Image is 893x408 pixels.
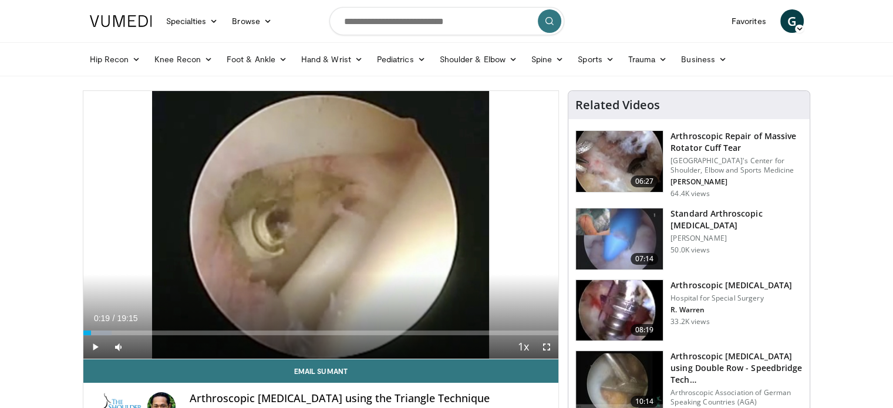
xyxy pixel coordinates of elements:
[113,313,115,323] span: /
[107,335,130,359] button: Mute
[631,396,659,407] span: 10:14
[83,331,559,335] div: Progress Bar
[511,335,535,359] button: Playback Rate
[575,130,803,198] a: 06:27 Arthroscopic Repair of Massive Rotator Cuff Tear [GEOGRAPHIC_DATA]'s Center for Shoulder, E...
[621,48,675,71] a: Trauma
[90,15,152,27] img: VuMedi Logo
[190,392,549,405] h4: Arthroscopic [MEDICAL_DATA] using the Triangle Technique
[576,208,663,269] img: 38854_0000_3.png.150x105_q85_crop-smart_upscale.jpg
[631,324,659,336] span: 08:19
[147,48,220,71] a: Knee Recon
[575,98,660,112] h4: Related Videos
[329,7,564,35] input: Search topics, interventions
[670,208,803,231] h3: Standard Arthroscopic [MEDICAL_DATA]
[83,335,107,359] button: Play
[670,305,792,315] p: R. Warren
[670,234,803,243] p: [PERSON_NAME]
[370,48,433,71] a: Pediatrics
[670,279,792,291] h3: Arthroscopic [MEDICAL_DATA]
[575,208,803,270] a: 07:14 Standard Arthroscopic [MEDICAL_DATA] [PERSON_NAME] 50.0K views
[670,177,803,187] p: [PERSON_NAME]
[670,388,803,407] p: Arthroscopic Association of German Speaking Countries (AGA)
[117,313,137,323] span: 19:15
[780,9,804,33] a: G
[294,48,370,71] a: Hand & Wrist
[576,131,663,192] img: 281021_0002_1.png.150x105_q85_crop-smart_upscale.jpg
[220,48,294,71] a: Foot & Ankle
[631,176,659,187] span: 06:27
[535,335,558,359] button: Fullscreen
[724,9,773,33] a: Favorites
[670,189,709,198] p: 64.4K views
[524,48,571,71] a: Spine
[670,294,792,303] p: Hospital for Special Surgery
[225,9,279,33] a: Browse
[631,253,659,265] span: 07:14
[670,130,803,154] h3: Arthroscopic Repair of Massive Rotator Cuff Tear
[83,48,148,71] a: Hip Recon
[575,279,803,342] a: 08:19 Arthroscopic [MEDICAL_DATA] Hospital for Special Surgery R. Warren 33.2K views
[433,48,524,71] a: Shoulder & Elbow
[159,9,225,33] a: Specialties
[83,91,559,359] video-js: Video Player
[670,245,709,255] p: 50.0K views
[576,280,663,341] img: 10051_3.png.150x105_q85_crop-smart_upscale.jpg
[670,350,803,386] h3: Arthroscopic [MEDICAL_DATA] using Double Row - Speedbridge Tech…
[571,48,621,71] a: Sports
[83,359,559,383] a: Email Sumant
[670,317,709,326] p: 33.2K views
[670,156,803,175] p: [GEOGRAPHIC_DATA]'s Center for Shoulder, Elbow and Sports Medicine
[674,48,734,71] a: Business
[94,313,110,323] span: 0:19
